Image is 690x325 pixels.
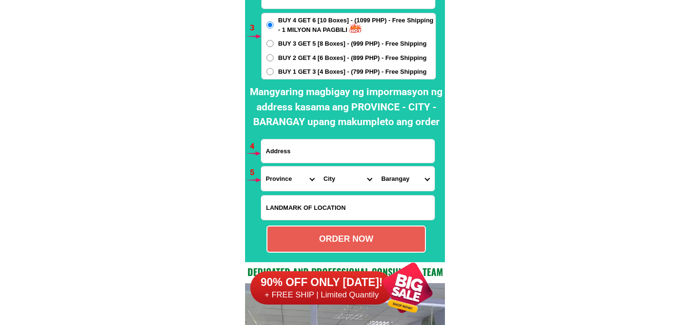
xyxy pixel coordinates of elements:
[278,67,427,77] span: BUY 1 GET 3 [4 Boxes] - (799 PHP) - Free Shipping
[278,16,435,34] span: BUY 4 GET 6 [10 Boxes] - (1099 PHP) - Free Shipping - 1 MILYON NA PAGBILI
[266,68,274,75] input: BUY 1 GET 3 [4 Boxes] - (799 PHP) - Free Shipping
[250,140,261,153] h6: 4
[247,85,445,130] h2: Mangyaring magbigay ng impormasyon ng address kasama ang PROVINCE - CITY - BARANGAY upang makumpl...
[266,40,274,47] input: BUY 3 GET 5 [8 Boxes] - (999 PHP) - Free Shipping
[250,290,393,300] h6: + FREE SHIP | Limited Quantily
[266,21,274,29] input: BUY 4 GET 6 [10 Boxes] - (1099 PHP) - Free Shipping - 1 MILYON NA PAGBILI
[319,167,376,191] select: Select district
[278,53,427,63] span: BUY 2 GET 4 [6 Boxes] - (899 PHP) - Free Shipping
[250,22,261,34] h6: 3
[267,233,425,246] div: ORDER NOW
[278,39,427,49] span: BUY 3 GET 5 [8 Boxes] - (999 PHP) - Free Shipping
[261,139,434,163] input: Input address
[261,196,434,220] input: Input LANDMARKOFLOCATION
[250,276,393,290] h6: 90% OFF ONLY [DATE]!
[261,167,319,191] select: Select province
[266,54,274,61] input: BUY 2 GET 4 [6 Boxes] - (899 PHP) - Free Shipping
[245,265,445,279] h2: Dedicated and professional consulting team
[250,167,261,179] h6: 5
[376,167,434,191] select: Select commune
